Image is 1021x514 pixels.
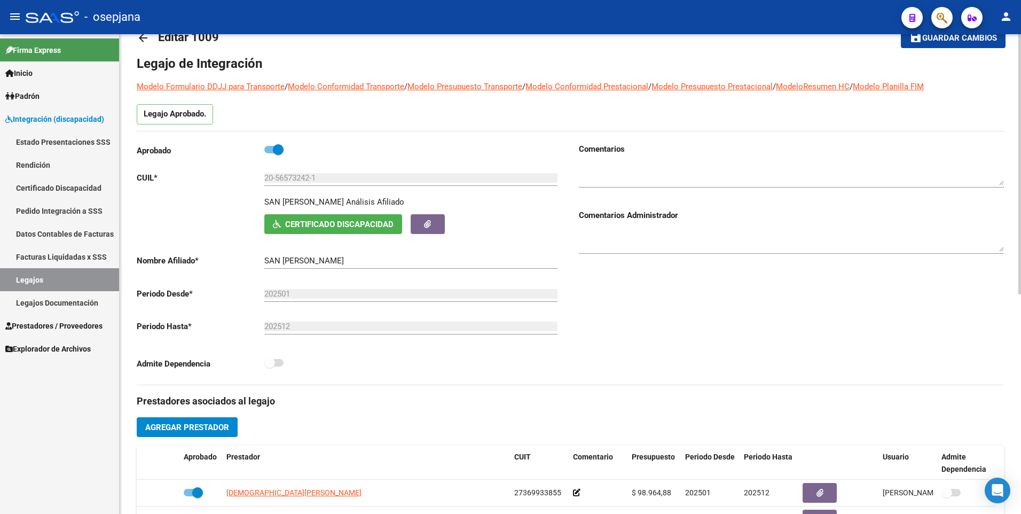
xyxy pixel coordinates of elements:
[84,5,140,29] span: - osepjana
[627,446,681,481] datatable-header-cell: Presupuesto
[922,34,997,43] span: Guardar cambios
[137,288,264,300] p: Periodo Desde
[937,446,996,481] datatable-header-cell: Admite Dependencia
[137,394,1004,409] h3: Prestadores asociados al legajo
[744,488,769,497] span: 202512
[264,214,402,234] button: Certificado Discapacidad
[179,446,222,481] datatable-header-cell: Aprobado
[9,10,21,23] mat-icon: menu
[407,82,522,91] a: Modelo Presupuesto Transporte
[901,28,1006,48] button: Guardar cambios
[226,453,260,461] span: Prestador
[909,31,922,44] mat-icon: save
[632,488,671,497] span: $ 98.964,88
[883,488,967,497] span: [PERSON_NAME] [DATE]
[651,82,773,91] a: Modelo Presupuesto Prestacional
[681,446,740,481] datatable-header-cell: Periodo Desde
[346,196,404,208] div: Análisis Afiliado
[288,82,404,91] a: Modelo Conformidad Transporte
[878,446,937,481] datatable-header-cell: Usuario
[226,488,362,497] span: [DEMOGRAPHIC_DATA][PERSON_NAME]
[5,44,61,56] span: Firma Express
[740,446,798,481] datatable-header-cell: Periodo Hasta
[5,320,103,332] span: Prestadores / Proveedores
[137,417,238,437] button: Agregar Prestador
[145,423,229,432] span: Agregar Prestador
[573,453,613,461] span: Comentario
[685,488,711,497] span: 202501
[776,82,850,91] a: ModeloResumen HC
[5,113,104,125] span: Integración (discapacidad)
[5,67,33,79] span: Inicio
[137,145,264,157] p: Aprobado
[985,478,1010,503] div: Open Intercom Messenger
[579,143,1004,155] h3: Comentarios
[744,453,792,461] span: Periodo Hasta
[569,446,627,481] datatable-header-cell: Comentario
[1000,10,1012,23] mat-icon: person
[137,32,150,44] mat-icon: arrow_back
[137,358,264,370] p: Admite Dependencia
[685,453,735,461] span: Periodo Desde
[5,90,40,102] span: Padrón
[579,209,1004,221] h3: Comentarios Administrador
[285,220,394,229] span: Certificado Discapacidad
[525,82,648,91] a: Modelo Conformidad Prestacional
[137,255,264,267] p: Nombre Afiliado
[184,453,217,461] span: Aprobado
[5,343,91,355] span: Explorador de Archivos
[137,82,285,91] a: Modelo Formulario DDJJ para Transporte
[632,453,675,461] span: Presupuesto
[158,30,219,44] span: Editar 1009
[514,453,531,461] span: CUIT
[137,55,1004,72] h1: Legajo de Integración
[941,453,986,473] span: Admite Dependencia
[514,488,561,497] span: 27369933855
[137,172,264,184] p: CUIL
[137,104,213,124] p: Legajo Aprobado.
[137,321,264,332] p: Periodo Hasta
[853,82,924,91] a: Modelo Planilla FIM
[883,453,909,461] span: Usuario
[510,446,569,481] datatable-header-cell: CUIT
[222,446,510,481] datatable-header-cell: Prestador
[264,196,344,208] p: SAN [PERSON_NAME]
